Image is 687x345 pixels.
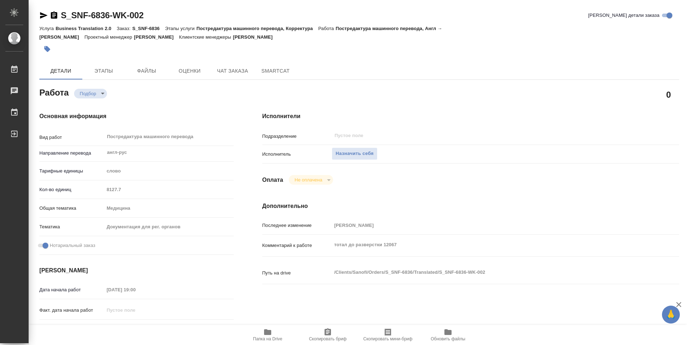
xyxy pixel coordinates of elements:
p: Вид работ [39,134,104,141]
div: Медицина [104,202,234,214]
span: Чат заказа [215,67,250,76]
h2: Работа [39,86,69,98]
p: Тематика [39,223,104,230]
span: Обновить файлы [431,336,466,341]
button: Скопировать ссылку для ЯМессенджера [39,11,48,20]
a: S_SNF-6836-WK-002 [61,10,143,20]
p: Услуга [39,26,55,31]
h4: Дополнительно [262,202,679,210]
p: Работа [318,26,336,31]
p: Проектный менеджер [84,34,134,40]
button: 🙏 [662,306,680,324]
button: Скопировать ссылку [50,11,58,20]
span: 🙏 [665,307,677,322]
p: Последнее изменение [262,222,332,229]
h4: Исполнители [262,112,679,121]
button: Папка на Drive [238,325,298,345]
p: Клиентские менеджеры [179,34,233,40]
input: Пустое поле [104,305,167,315]
span: Скопировать бриф [309,336,346,341]
textarea: /Clients/Sanofi/Orders/S_SNF-6836/Translated/S_SNF-6836-WK-002 [332,266,644,278]
input: Пустое поле [104,184,234,195]
p: [PERSON_NAME] [134,34,179,40]
p: Факт. дата начала работ [39,307,104,314]
button: Назначить себя [332,147,377,160]
textarea: тотал до разверстки 12067 [332,239,644,251]
p: Исполнитель [262,151,332,158]
span: SmartCat [258,67,293,76]
button: Подбор [78,91,98,97]
span: [PERSON_NAME] детали заказа [588,12,659,19]
h4: Основная информация [39,112,234,121]
p: Путь на drive [262,269,332,277]
p: Подразделение [262,133,332,140]
span: Назначить себя [336,150,374,158]
input: Пустое поле [332,220,644,230]
div: Подбор [289,175,333,185]
button: Скопировать мини-бриф [358,325,418,345]
span: Детали [44,67,78,76]
button: Скопировать бриф [298,325,358,345]
button: Не оплачена [292,177,324,183]
p: Тарифные единицы [39,167,104,175]
span: Нотариальный заказ [50,242,95,249]
input: Пустое поле [104,285,167,295]
p: S_SNF-6836 [132,26,165,31]
span: Оценки [172,67,207,76]
span: Этапы [87,67,121,76]
span: Папка на Drive [253,336,282,341]
div: Документация для рег. органов [104,221,234,233]
button: Добавить тэг [39,41,55,57]
p: Общая тематика [39,205,104,212]
p: Business Translation 2.0 [55,26,117,31]
p: Заказ: [117,26,132,31]
p: Дата начала работ [39,286,104,293]
input: Пустое поле [104,324,167,334]
p: Направление перевода [39,150,104,157]
h2: 0 [666,88,671,101]
span: Скопировать мини-бриф [363,336,412,341]
p: [PERSON_NAME] [233,34,278,40]
button: Обновить файлы [418,325,478,345]
div: Подбор [74,89,107,98]
p: Этапы услуги [165,26,196,31]
h4: Оплата [262,176,283,184]
input: Пустое поле [334,131,628,140]
p: Комментарий к работе [262,242,332,249]
h4: [PERSON_NAME] [39,266,234,275]
p: Постредактура машинного перевода, Корректура [196,26,318,31]
p: Кол-во единиц [39,186,104,193]
div: слово [104,165,234,177]
span: Файлы [130,67,164,76]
